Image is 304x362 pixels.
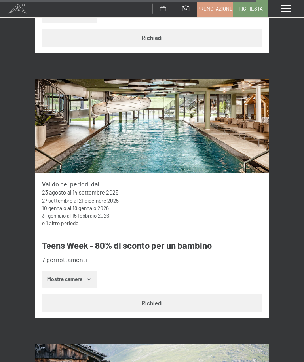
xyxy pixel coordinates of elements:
a: Richiesta [233,0,268,17]
a: e 1 altro periodo [42,220,78,226]
time: 21/12/2025 [79,197,119,204]
h3: Teens Week - 80% di sconto per un bambino [42,239,269,252]
span: Prenotazione [197,5,233,12]
div: al [42,204,262,212]
time: 18/01/2026 [72,205,109,211]
div: al [42,212,262,219]
time: 23/08/2025 [42,189,66,196]
li: 7 pernottamenti [42,255,269,264]
time: 15/02/2026 [72,212,109,219]
img: mss_renderimg.php [35,79,269,174]
div: al [42,189,262,197]
button: Mostra camere [42,271,97,288]
div: al [42,197,262,204]
a: Prenotazione [198,0,232,17]
time: 31/01/2026 [42,212,66,219]
span: Richiesta [239,5,263,12]
button: Richiedi [42,294,262,312]
time: 14/09/2025 [72,189,118,196]
time: 10/01/2026 [42,205,66,211]
time: 27/09/2025 [42,197,72,204]
button: Richiedi [42,29,262,47]
strong: Valido nei periodi dal [42,180,99,188]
